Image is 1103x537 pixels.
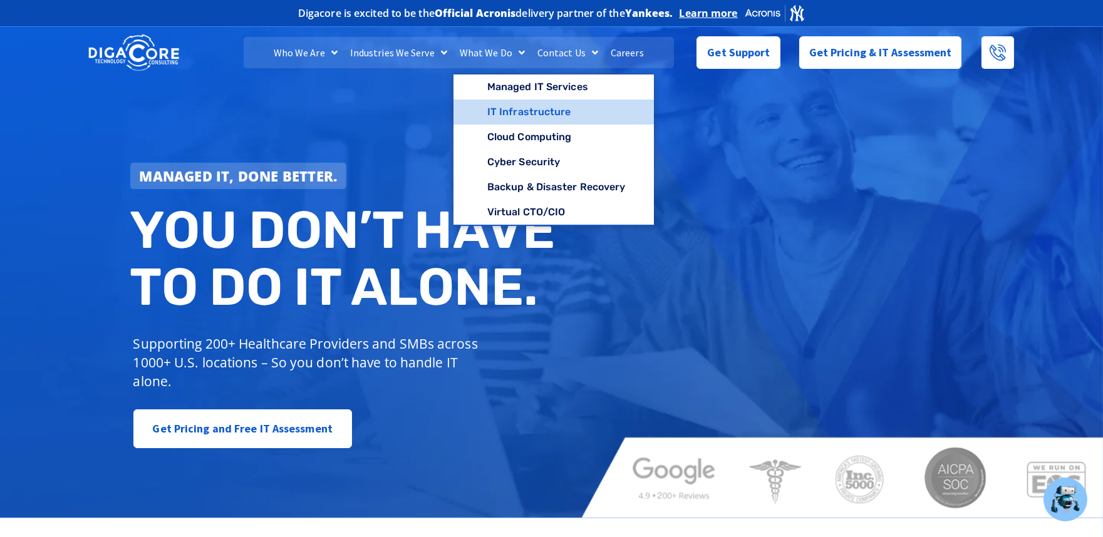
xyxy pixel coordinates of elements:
img: setting.svg [1045,26,1055,36]
a: Managed IT Services [453,74,655,100]
img: support.svg [1018,26,1028,36]
h2: You don’t have to do IT alone. [130,202,561,316]
div: Keywords by Traffic [408,74,481,82]
strong: Managed IT, done better. [140,166,338,185]
span: Get Pricing & IT Assessment [809,40,952,65]
ul: What We Do [453,74,655,226]
a: Backup & Disaster Recovery [453,175,655,200]
a: Contact Us [531,37,604,68]
p: Supporting 200+ Healthcare Providers and SMBs across 1000+ U.S. locations – So you don’t have to ... [133,334,484,391]
a: Industries We Serve [344,37,453,68]
div: Backlinks [701,74,735,82]
div: Domain: [DOMAIN_NAME] [33,33,138,43]
img: DigaCore Technology Consulting [88,33,179,73]
h2: Digacore is excited to be the delivery partner of the [298,8,673,18]
a: Managed IT, done better. [130,163,347,189]
img: tab_backlinks_grey.svg [687,73,697,83]
div: Site Audit [973,74,1009,82]
a: Who We Are [267,37,344,68]
b: Official Acronis [435,6,516,20]
a: Get Support [696,36,780,69]
div: Domain Overview [139,74,204,82]
a: Careers [604,37,650,68]
span: Get Pricing and Free IT Assessment [153,416,333,441]
nav: Menu [244,37,673,68]
span: Get Support [707,40,770,65]
a: Cyber Security [453,150,655,175]
a: Cloud Computing [453,125,655,150]
img: Acronis [744,4,805,22]
img: logo_orange.svg [20,20,30,30]
a: Get Pricing & IT Assessment [799,36,962,69]
img: tab_seo_analyzer_grey.svg [960,73,970,83]
a: Virtual CTO/CIO [453,200,655,225]
img: website_grey.svg [20,33,30,43]
a: What We Do [453,37,531,68]
a: IT Infrastructure [453,100,655,125]
img: go_to_app.svg [1071,26,1081,36]
img: tab_domain_overview_orange.svg [125,73,135,83]
img: tab_keywords_by_traffic_grey.svg [395,73,405,83]
div: v 4.0.25 [35,20,61,30]
a: Learn more [680,7,738,19]
b: Yankees. [625,6,673,20]
a: Get Pricing and Free IT Assessment [133,409,352,448]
